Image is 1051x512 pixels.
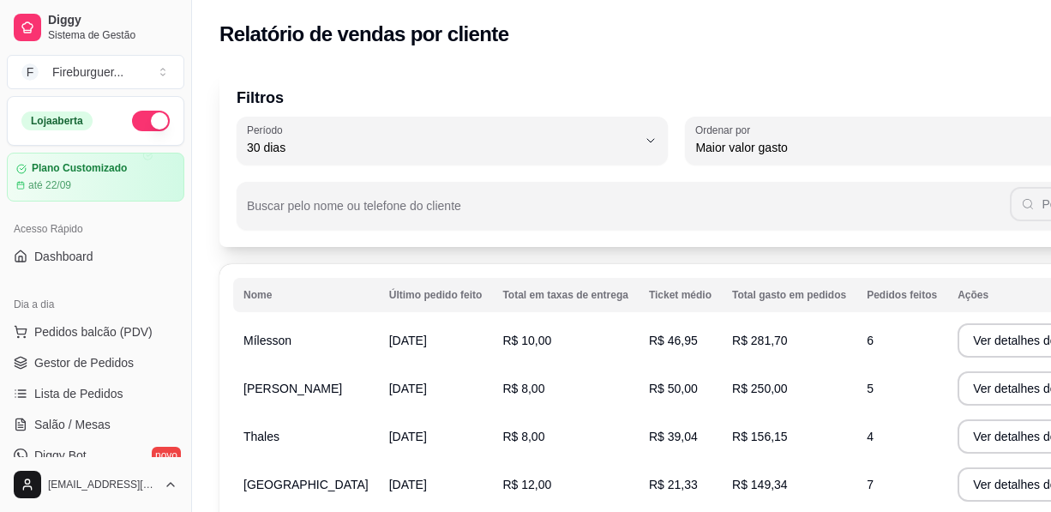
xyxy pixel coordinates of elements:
h2: Relatório de vendas por cliente [219,21,509,48]
article: até 22/09 [28,178,71,192]
label: Ordenar por [695,123,756,137]
th: Total em taxas de entrega [492,278,639,312]
span: Dashboard [34,248,93,265]
span: R$ 8,00 [502,382,544,395]
div: Acesso Rápido [7,215,184,243]
span: 30 dias [247,139,637,156]
span: Gestor de Pedidos [34,354,134,371]
span: Thales [243,430,279,443]
span: F [21,63,39,81]
span: R$ 250,00 [732,382,788,395]
span: Mílesson [243,334,291,347]
a: DiggySistema de Gestão [7,7,184,48]
button: Período30 dias [237,117,668,165]
span: [DATE] [389,430,427,443]
span: [EMAIL_ADDRESS][DOMAIN_NAME] [48,478,157,491]
span: R$ 39,04 [649,430,698,443]
span: [GEOGRAPHIC_DATA] [243,478,369,491]
a: Salão / Mesas [7,411,184,438]
span: [DATE] [389,382,427,395]
article: Plano Customizado [32,162,127,175]
span: R$ 8,00 [502,430,544,443]
th: Ticket médio [639,278,722,312]
span: Lista de Pedidos [34,385,123,402]
button: Alterar Status [132,111,170,131]
div: Loja aberta [21,111,93,130]
div: Fireburguer ... [52,63,123,81]
th: Pedidos feitos [856,278,947,312]
span: Salão / Mesas [34,416,111,433]
span: [DATE] [389,334,427,347]
span: 7 [867,478,874,491]
a: Diggy Botnovo [7,442,184,469]
span: 6 [867,334,874,347]
span: R$ 21,33 [649,478,698,491]
span: R$ 50,00 [649,382,698,395]
div: Dia a dia [7,291,184,318]
span: 5 [867,382,874,395]
th: Total gasto em pedidos [722,278,856,312]
span: Pedidos balcão (PDV) [34,323,153,340]
a: Plano Customizadoaté 22/09 [7,153,184,202]
th: Nome [233,278,379,312]
span: R$ 281,70 [732,334,788,347]
button: Select a team [7,55,184,89]
span: Diggy Bot [34,447,87,464]
a: Lista de Pedidos [7,380,184,407]
span: R$ 149,34 [732,478,788,491]
span: [PERSON_NAME] [243,382,342,395]
span: R$ 10,00 [502,334,551,347]
button: [EMAIL_ADDRESS][DOMAIN_NAME] [7,464,184,505]
span: Diggy [48,13,177,28]
span: R$ 156,15 [732,430,788,443]
span: 4 [867,430,874,443]
label: Período [247,123,288,137]
a: Dashboard [7,243,184,270]
a: Gestor de Pedidos [7,349,184,376]
span: [DATE] [389,478,427,491]
th: Último pedido feito [379,278,493,312]
span: R$ 12,00 [502,478,551,491]
span: Sistema de Gestão [48,28,177,42]
input: Buscar pelo nome ou telefone do cliente [247,204,1010,221]
span: R$ 46,95 [649,334,698,347]
button: Pedidos balcão (PDV) [7,318,184,346]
